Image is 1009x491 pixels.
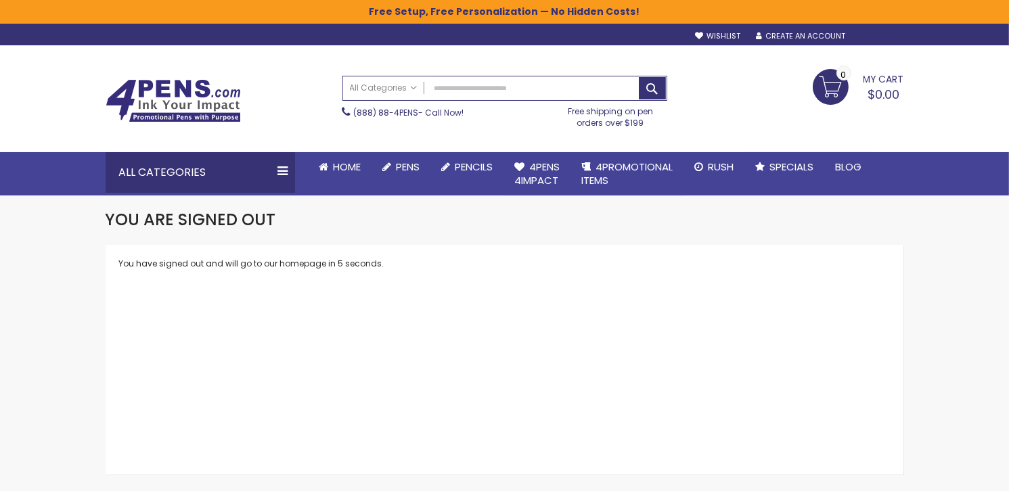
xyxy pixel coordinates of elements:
div: All Categories [106,152,295,193]
span: Blog [836,160,862,174]
span: 4Pens 4impact [515,160,560,187]
p: You have signed out and will go to our homepage in 5 seconds. [119,258,891,269]
a: All Categories [343,76,424,99]
a: Pencils [431,152,504,182]
a: Rush [684,152,745,182]
a: Home [309,152,372,182]
span: 0 [841,68,847,81]
a: Pens [372,152,431,182]
a: (888) 88-4PENS [354,107,419,118]
span: $0.00 [868,86,899,103]
span: Specials [770,160,814,174]
div: Free shipping on pen orders over $199 [554,101,667,128]
img: 4Pens Custom Pens and Promotional Products [106,79,241,122]
span: Rush [709,160,734,174]
a: $0.00 0 [813,69,904,103]
a: Wishlist [695,31,740,41]
span: All Categories [350,83,418,93]
a: 4Pens4impact [504,152,571,196]
span: Home [334,160,361,174]
span: Pencils [455,160,493,174]
a: Specials [745,152,825,182]
div: Sign In [859,32,903,42]
span: Pens [397,160,420,174]
span: You are signed out [106,208,276,231]
a: Create an Account [756,31,845,41]
span: - Call Now! [354,107,464,118]
span: 4PROMOTIONAL ITEMS [582,160,673,187]
a: Blog [825,152,873,182]
a: 4PROMOTIONALITEMS [571,152,684,196]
